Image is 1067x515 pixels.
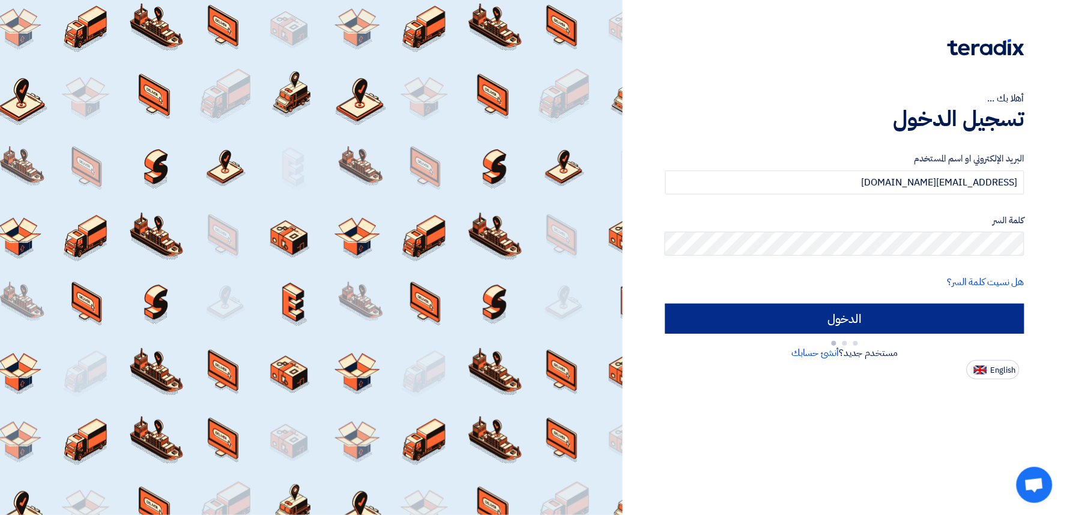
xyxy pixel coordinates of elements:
img: Teradix logo [948,39,1024,56]
div: مستخدم جديد؟ [665,346,1024,360]
input: أدخل بريد العمل الإلكتروني او اسم المستخدم الخاص بك ... [665,170,1024,194]
span: English [991,366,1016,375]
img: en-US.png [974,366,987,375]
label: كلمة السر [665,214,1024,227]
label: البريد الإلكتروني او اسم المستخدم [665,152,1024,166]
a: Open chat [1017,467,1053,503]
h1: تسجيل الدخول [665,106,1024,132]
button: English [967,360,1020,379]
input: الدخول [665,304,1024,334]
div: أهلا بك ... [665,91,1024,106]
a: أنشئ حسابك [791,346,839,360]
a: هل نسيت كلمة السر؟ [948,275,1024,289]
